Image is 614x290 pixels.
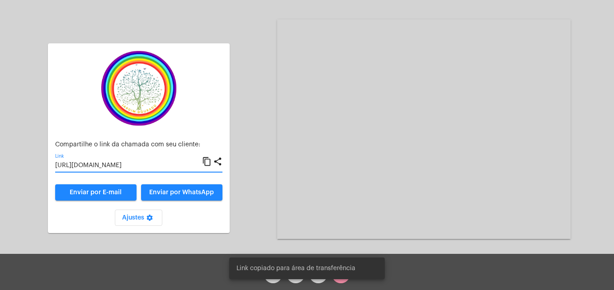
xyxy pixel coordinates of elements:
span: Enviar por E-mail [70,189,122,196]
span: Enviar por WhatsApp [149,189,214,196]
span: Ajustes [122,215,155,221]
a: Enviar por E-mail [55,184,137,201]
mat-icon: content_copy [202,156,212,167]
span: Link copiado para área de transferência [236,264,355,273]
mat-icon: share [213,156,222,167]
button: Ajustes [115,210,162,226]
button: Enviar por WhatsApp [141,184,222,201]
img: c337f8d0-2252-6d55-8527-ab50248c0d14.png [94,51,184,126]
mat-icon: settings [144,214,155,225]
p: Compartilhe o link da chamada com seu cliente: [55,141,222,148]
